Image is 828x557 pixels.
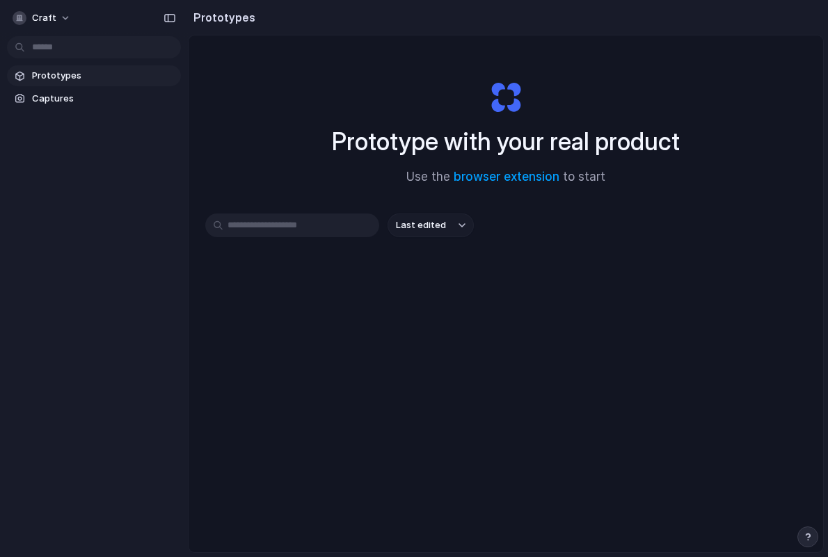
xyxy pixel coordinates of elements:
span: Craft [32,11,56,25]
span: Use the to start [406,168,605,186]
a: Prototypes [7,65,181,86]
button: Craft [7,7,78,29]
h2: Prototypes [188,9,255,26]
button: Last edited [388,213,474,237]
span: Last edited [396,218,446,232]
span: Prototypes [32,69,175,83]
h1: Prototype with your real product [332,123,680,160]
a: browser extension [454,170,559,184]
span: Captures [32,92,175,106]
a: Captures [7,88,181,109]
